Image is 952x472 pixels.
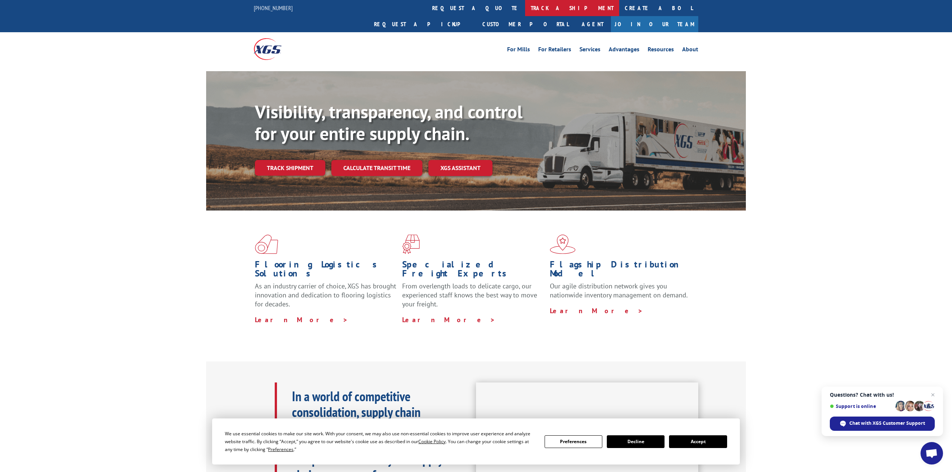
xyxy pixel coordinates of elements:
a: Customer Portal [477,16,574,32]
a: Learn More > [402,315,495,324]
a: [PHONE_NUMBER] [254,4,293,12]
span: Chat with XGS Customer Support [849,420,925,427]
a: Join Our Team [611,16,698,32]
a: For Retailers [538,46,571,55]
a: Request a pickup [368,16,477,32]
div: Open chat [921,442,943,465]
a: XGS ASSISTANT [428,160,492,176]
span: Our agile distribution network gives you nationwide inventory management on demand. [550,282,688,299]
h1: Flagship Distribution Model [550,260,692,282]
a: Advantages [609,46,639,55]
b: Visibility, transparency, and control for your entire supply chain. [255,100,522,145]
h1: Flooring Logistics Solutions [255,260,397,282]
div: Chat with XGS Customer Support [830,417,935,431]
a: Learn More > [550,306,643,315]
span: Questions? Chat with us! [830,392,935,398]
p: From overlength loads to delicate cargo, our experienced staff knows the best way to move your fr... [402,282,544,315]
a: Agent [574,16,611,32]
h1: Specialized Freight Experts [402,260,544,282]
span: As an industry carrier of choice, XGS has brought innovation and dedication to flooring logistics... [255,282,396,308]
div: Cookie Consent Prompt [212,418,740,465]
button: Preferences [545,435,602,448]
a: Track shipment [255,160,325,176]
span: Cookie Policy [418,438,446,445]
img: xgs-icon-focused-on-flooring-red [402,235,420,254]
span: Close chat [928,390,937,399]
a: Calculate transit time [331,160,422,176]
span: Preferences [268,446,293,453]
a: About [682,46,698,55]
a: Services [579,46,600,55]
img: xgs-icon-flagship-distribution-model-red [550,235,576,254]
button: Accept [669,435,727,448]
img: xgs-icon-total-supply-chain-intelligence-red [255,235,278,254]
span: Support is online [830,403,893,409]
button: Decline [607,435,665,448]
a: Resources [648,46,674,55]
a: Learn More > [255,315,348,324]
a: For Mills [507,46,530,55]
div: We use essential cookies to make our site work. With your consent, we may also use non-essential ... [225,430,535,453]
